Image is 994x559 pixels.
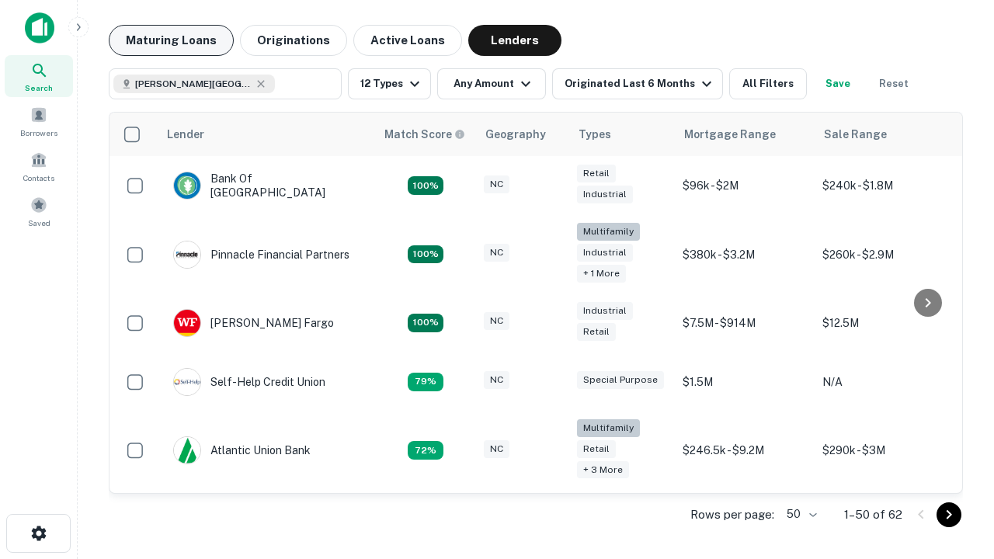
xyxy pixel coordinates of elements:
div: Industrial [577,302,633,320]
button: Save your search to get updates of matches that match your search criteria. [813,68,863,99]
div: Industrial [577,244,633,262]
div: Lender [167,125,204,144]
td: $480k - $3.1M [815,489,954,548]
div: NC [484,371,509,389]
div: + 3 more [577,461,629,479]
td: $246.5k - $9.2M [675,411,815,490]
div: Geography [485,125,546,144]
th: Geography [476,113,569,156]
span: Search [25,82,53,94]
div: Matching Properties: 14, hasApolloMatch: undefined [408,176,443,195]
div: NC [484,440,509,458]
th: Lender [158,113,375,156]
th: Types [569,113,675,156]
th: Sale Range [815,113,954,156]
p: Rows per page: [690,505,774,524]
div: Types [579,125,611,144]
img: picture [174,241,200,268]
img: picture [174,172,200,199]
div: Retail [577,440,616,458]
td: $12.5M [815,293,954,352]
h6: Match Score [384,126,462,143]
span: [PERSON_NAME][GEOGRAPHIC_DATA], [GEOGRAPHIC_DATA] [135,77,252,91]
div: Multifamily [577,419,640,437]
td: $380k - $3.2M [675,215,815,293]
img: capitalize-icon.png [25,12,54,43]
button: Originations [240,25,347,56]
div: [PERSON_NAME] Fargo [173,309,334,337]
div: Industrial [577,186,633,203]
button: Go to next page [937,502,961,527]
td: $1.5M [675,352,815,411]
a: Contacts [5,145,73,187]
a: Saved [5,190,73,232]
div: Matching Properties: 11, hasApolloMatch: undefined [408,373,443,391]
button: Maturing Loans [109,25,234,56]
td: $290k - $3M [815,411,954,490]
td: $240k - $1.8M [815,156,954,215]
div: Mortgage Range [684,125,776,144]
div: Pinnacle Financial Partners [173,241,349,269]
div: Matching Properties: 10, hasApolloMatch: undefined [408,441,443,460]
button: Active Loans [353,25,462,56]
td: $7.5M - $914M [675,293,815,352]
div: Multifamily [577,223,640,241]
a: Borrowers [5,100,73,142]
iframe: Chat Widget [916,385,994,460]
div: Special Purpose [577,371,664,389]
div: Self-help Credit Union [173,368,325,396]
button: Lenders [468,25,561,56]
div: Matching Properties: 15, hasApolloMatch: undefined [408,314,443,332]
div: 50 [780,503,819,526]
p: 1–50 of 62 [844,505,902,524]
div: Atlantic Union Bank [173,436,311,464]
th: Mortgage Range [675,113,815,156]
div: Sale Range [824,125,887,144]
div: Retail [577,323,616,341]
td: $96k - $2M [675,156,815,215]
div: NC [484,244,509,262]
div: Originated Last 6 Months [565,75,716,93]
div: Bank Of [GEOGRAPHIC_DATA] [173,172,360,200]
td: $200k - $3.3M [675,489,815,548]
span: Saved [28,217,50,229]
div: Matching Properties: 25, hasApolloMatch: undefined [408,245,443,264]
button: Any Amount [437,68,546,99]
img: picture [174,437,200,464]
th: Capitalize uses an advanced AI algorithm to match your search with the best lender. The match sco... [375,113,476,156]
div: + 1 more [577,265,626,283]
div: Capitalize uses an advanced AI algorithm to match your search with the best lender. The match sco... [384,126,465,143]
span: Borrowers [20,127,57,139]
td: $260k - $2.9M [815,215,954,293]
button: All Filters [729,68,807,99]
button: Reset [869,68,919,99]
button: Originated Last 6 Months [552,68,723,99]
div: NC [484,312,509,330]
span: Contacts [23,172,54,184]
img: picture [174,310,200,336]
img: picture [174,369,200,395]
button: 12 Types [348,68,431,99]
div: NC [484,175,509,193]
div: Retail [577,165,616,182]
td: N/A [815,352,954,411]
a: Search [5,55,73,97]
